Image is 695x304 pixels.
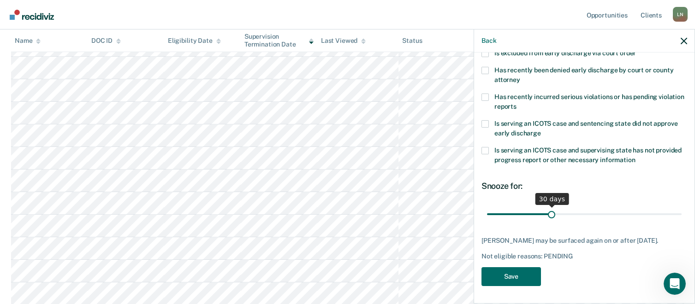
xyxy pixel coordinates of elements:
div: L N [673,7,688,22]
iframe: Intercom live chat [664,273,686,295]
div: Not eligible reasons: PENDING [481,252,687,260]
div: Snooze for: [481,181,687,191]
div: 30 days [535,193,569,205]
span: Is serving an ICOTS case and supervising state has not provided progress report or other necessar... [494,146,682,164]
span: Is serving an ICOTS case and sentencing state did not approve early discharge [494,120,677,137]
span: Is excluded from early discharge via court order [494,49,636,57]
div: DOC ID [91,37,121,45]
button: Profile dropdown button [673,7,688,22]
div: Status [402,37,422,45]
img: Recidiviz [10,10,54,20]
div: Supervision Termination Date [244,33,314,48]
button: Back [481,37,496,45]
div: Last Viewed [321,37,366,45]
span: Has recently incurred serious violations or has pending violation reports [494,93,684,110]
span: Has recently been denied early discharge by court or county attorney [494,66,674,83]
div: [PERSON_NAME] may be surfaced again on or after [DATE]. [481,237,687,245]
div: Eligibility Date [168,37,221,45]
button: Save [481,267,541,286]
div: Name [15,37,41,45]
